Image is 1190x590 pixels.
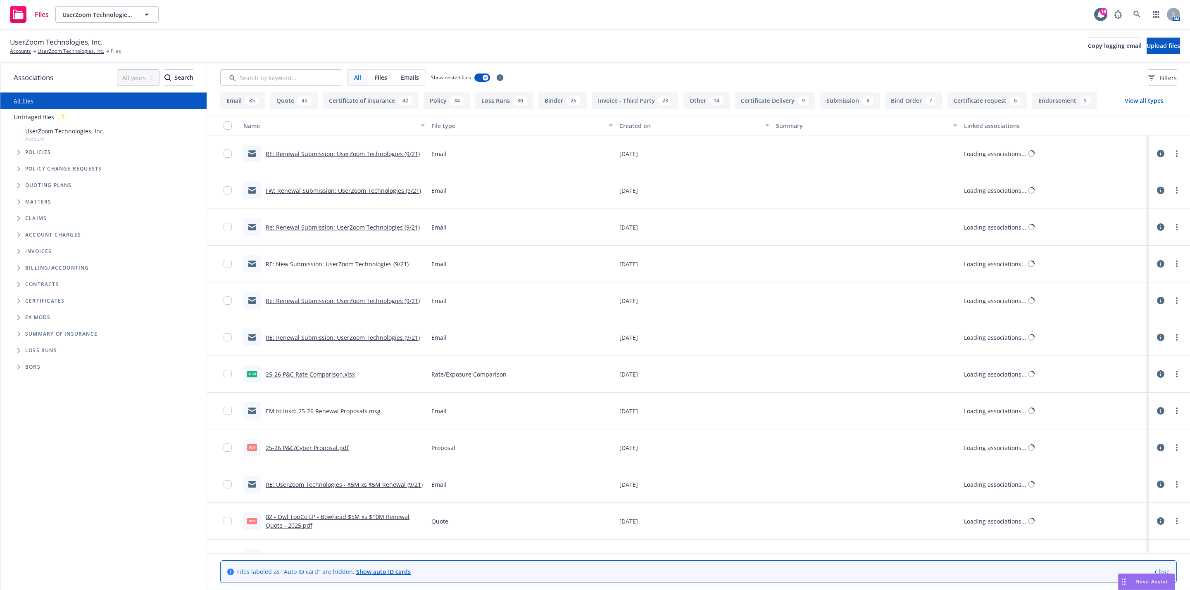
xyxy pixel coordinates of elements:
[266,370,355,378] a: 25-26 P&C Rate Comparison.xlsx
[401,73,419,82] span: Emails
[619,333,638,342] span: [DATE]
[450,96,464,105] div: 34
[1172,222,1182,232] a: more
[224,480,232,488] input: Toggle Row Selected
[431,149,447,158] span: Email
[224,149,232,158] input: Toggle Row Selected
[431,260,447,268] span: Email
[323,92,419,109] button: Certificate of insurance
[619,370,638,379] span: [DATE]
[266,150,420,158] a: RE: Renewal Submission: UserZoom Technologies (9/21)
[224,517,232,525] input: Toggle Row Selected
[164,74,171,81] svg: Search
[224,223,232,231] input: Toggle Row Selected
[1172,185,1182,195] a: more
[25,199,51,204] span: Matters
[247,518,257,524] span: pdf
[431,74,471,81] span: Show nested files
[14,72,53,83] span: Associations
[224,443,232,452] input: Toggle Row Selected
[224,121,232,130] input: Select all
[55,6,159,23] button: UserZoom Technologies, Inc.
[220,92,265,109] button: Email
[1129,6,1145,23] a: Search
[266,481,423,488] a: RE: UserZoom Technologies - $5M xs $5M Renewal (9/21)
[735,92,815,109] button: Certificate Delivery
[428,116,616,135] button: File type
[964,480,1026,489] div: Loading associations...
[25,166,102,171] span: Policy change requests
[1111,92,1177,109] button: View all types
[431,370,507,379] span: Rate/Exposure Comparison
[224,333,232,341] input: Toggle Row Selected
[247,371,257,377] span: xlsx
[164,69,193,86] button: SearchSearch
[964,186,1026,195] div: Loading associations...
[1148,69,1177,86] button: Filters
[1172,296,1182,306] a: more
[431,186,447,195] span: Email
[885,92,942,109] button: Bind Order
[25,282,59,287] span: Contracts
[25,332,98,336] span: Summary of insurance
[820,92,880,109] button: Submission
[62,10,134,19] span: UserZoom Technologies, Inc.
[25,315,50,320] span: Ex Mods
[431,480,447,489] span: Email
[224,260,232,268] input: Toggle Row Selected
[398,96,412,105] div: 42
[356,568,411,576] a: Show auto ID cards
[513,96,527,105] div: 30
[1172,332,1182,342] a: more
[1088,42,1142,50] span: Copy logging email
[619,223,638,232] span: [DATE]
[1135,578,1168,585] span: Nova Assist
[619,186,638,195] span: [DATE]
[375,73,387,82] span: Files
[1172,516,1182,526] a: more
[266,297,420,305] a: Re: Renewal Submission: UserZoom Technologies (9/21)
[1119,574,1129,590] div: Drag to move
[619,260,638,268] span: [DATE]
[266,444,349,452] a: 25-26 P&C/Cyber Proposal.pdf
[1118,573,1175,590] button: Nova Assist
[658,96,672,105] div: 23
[431,223,447,232] span: Email
[776,121,948,130] div: Summary
[862,96,873,105] div: 8
[266,407,381,415] a: EM to Insd: 25-26 Renewal Proposals.msg
[619,149,638,158] span: [DATE]
[925,96,936,105] div: 7
[619,480,638,489] span: [DATE]
[38,47,104,55] a: UserZoom Technologies, Inc.
[25,183,72,188] span: Quoting plans
[798,96,809,105] div: 9
[224,407,232,415] input: Toggle Row Selected
[538,92,587,109] button: Binder
[619,296,638,305] span: [DATE]
[1155,567,1170,576] a: Close
[266,513,409,529] a: 02 - Owl TopCo LP - Bowhead $5M xs $10M Renewal Quote - 2025.pdf
[266,334,420,341] a: RE: Renewal Submission: UserZoom Technologies (9/21)
[566,96,581,105] div: 26
[25,127,105,135] span: UserZoom Technologies, Inc.
[431,333,447,342] span: Email
[964,296,1026,305] div: Loading associations...
[1172,443,1182,453] a: more
[964,517,1026,526] div: Loading associations...
[266,223,420,231] a: Re: Renewal Submission: UserZoom Technologies (9/21)
[431,517,448,526] span: Quote
[224,370,232,378] input: Toggle Row Selected
[1172,406,1182,416] a: more
[25,249,52,254] span: Invoices
[240,116,428,135] button: Name
[245,96,259,105] div: 85
[1172,259,1182,269] a: more
[964,223,1026,232] div: Loading associations...
[25,299,64,303] span: Certificates
[10,37,102,47] span: UserZoom Technologies, Inc.
[619,407,638,415] span: [DATE]
[35,11,49,18] span: Files
[297,96,312,105] div: 45
[1172,149,1182,159] a: more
